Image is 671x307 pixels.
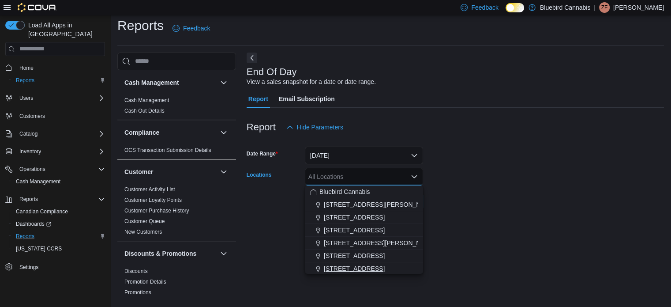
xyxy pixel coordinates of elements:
[16,110,105,121] span: Customers
[19,148,41,155] span: Inventory
[124,108,165,114] a: Cash Out Details
[124,147,211,153] a: OCS Transaction Submission Details
[9,205,109,218] button: Canadian Compliance
[117,145,236,159] div: Compliance
[19,95,33,102] span: Users
[599,2,610,13] div: Zoie Fratarcangeli
[2,145,109,158] button: Inventory
[2,128,109,140] button: Catalog
[324,226,385,235] span: [STREET_ADDRESS]
[124,186,175,193] span: Customer Activity List
[12,243,65,254] a: [US_STATE] CCRS
[12,206,71,217] a: Canadian Compliance
[16,233,34,240] span: Reports
[16,63,37,73] a: Home
[2,193,109,205] button: Reports
[2,260,109,273] button: Settings
[247,77,376,87] div: View a sales snapshot for a date or date range.
[2,92,109,104] button: Users
[411,173,418,180] button: Close list of options
[16,194,105,205] span: Reports
[117,95,236,120] div: Cash Management
[124,197,182,203] a: Customer Loyalty Points
[5,58,105,296] nav: Complex example
[283,118,347,136] button: Hide Parameters
[124,128,217,137] button: Compliance
[124,249,217,258] button: Discounts & Promotions
[124,78,217,87] button: Cash Management
[16,261,105,272] span: Settings
[183,24,210,33] span: Feedback
[305,186,423,198] button: Bluebird Cannabis
[19,130,37,137] span: Catalog
[124,147,211,154] span: OCS Transaction Submission Details
[9,230,109,243] button: Reports
[124,289,151,296] span: Promotions
[16,208,68,215] span: Canadian Compliance
[16,146,45,157] button: Inventory
[218,248,229,259] button: Discounts & Promotions
[16,164,49,174] button: Operations
[12,206,105,217] span: Canadian Compliance
[601,2,608,13] span: ZF
[218,127,229,138] button: Compliance
[279,90,335,108] span: Email Subscription
[613,2,664,13] p: [PERSON_NAME]
[12,75,38,86] a: Reports
[324,213,385,222] span: [STREET_ADDRESS]
[117,184,236,241] div: Customer
[2,163,109,175] button: Operations
[305,198,423,211] button: [STREET_ADDRESS][PERSON_NAME]
[16,220,51,227] span: Dashboards
[305,147,423,164] button: [DATE]
[12,219,55,229] a: Dashboards
[124,229,162,235] a: New Customers
[16,77,34,84] span: Reports
[324,264,385,273] span: [STREET_ADDRESS]
[12,231,38,242] a: Reports
[124,97,169,103] a: Cash Management
[124,208,189,214] a: Customer Purchase History
[16,262,42,273] a: Settings
[305,237,423,250] button: [STREET_ADDRESS][PERSON_NAME]
[247,53,257,63] button: Next
[324,239,436,247] span: [STREET_ADDRESS][PERSON_NAME]
[9,175,109,188] button: Cash Management
[471,3,498,12] span: Feedback
[19,64,34,72] span: Home
[12,219,105,229] span: Dashboards
[9,218,109,230] a: Dashboards
[248,90,268,108] span: Report
[319,187,370,196] span: Bluebird Cannabis
[324,200,436,209] span: [STREET_ADDRESS][PERSON_NAME]
[2,110,109,122] button: Customers
[247,171,272,178] label: Locations
[124,218,165,224] a: Customer Queue
[247,150,278,157] label: Date Range
[324,251,385,260] span: [STREET_ADDRESS]
[305,262,423,275] button: [STREET_ADDRESS]
[9,243,109,255] button: [US_STATE] CCRS
[124,167,217,176] button: Customer
[124,97,169,104] span: Cash Management
[124,167,153,176] h3: Customer
[594,2,596,13] p: |
[16,245,62,252] span: [US_STATE] CCRS
[19,196,38,203] span: Reports
[16,129,41,139] button: Catalog
[124,249,196,258] h3: Discounts & Promotions
[12,176,64,187] a: Cash Management
[16,62,105,73] span: Home
[124,289,151,296] a: Promotions
[19,113,45,120] span: Customers
[124,128,159,137] h3: Compliance
[247,67,297,77] h3: End Of Day
[305,250,423,262] button: [STREET_ADDRESS]
[124,218,165,225] span: Customer Queue
[124,228,162,235] span: New Customers
[247,122,276,133] h3: Report
[16,111,49,121] a: Customers
[16,93,105,103] span: Users
[16,194,41,205] button: Reports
